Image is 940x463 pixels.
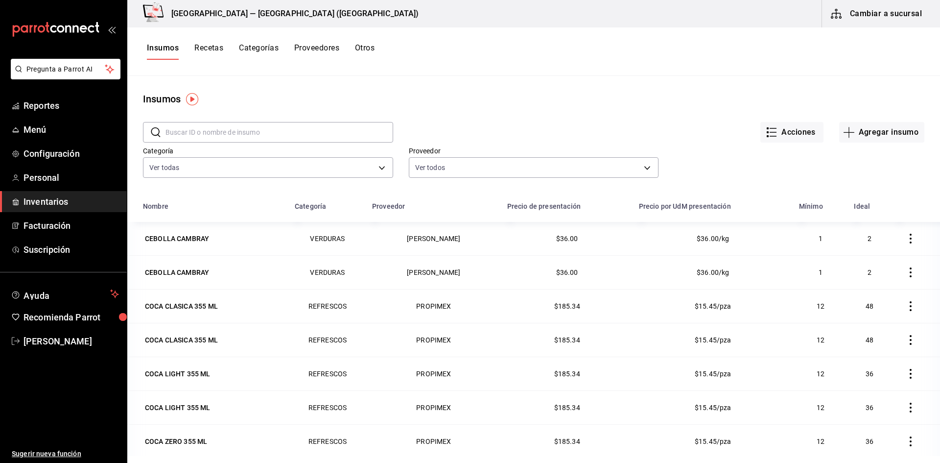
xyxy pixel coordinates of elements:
[145,437,207,446] div: COCA ZERO 355 ML
[554,404,580,412] span: $185.34
[866,370,873,378] span: 36
[817,336,824,344] span: 12
[817,404,824,412] span: 12
[143,147,393,154] label: Categoría
[194,43,223,60] button: Recetas
[366,289,501,323] td: PROPIMEX
[23,311,119,324] span: Recomienda Parrot
[289,323,366,357] td: REFRESCOS
[145,403,211,413] div: COCA LIGHT 355 ML
[854,202,870,210] div: Ideal
[23,123,119,136] span: Menú
[695,370,731,378] span: $15.45/pza
[817,438,824,445] span: 12
[289,289,366,323] td: REFRESCOS
[149,163,179,172] span: Ver todas
[819,268,822,276] span: 1
[147,43,375,60] div: navigation tabs
[372,202,405,210] div: Proveedor
[868,268,871,276] span: 2
[23,99,119,112] span: Reportes
[366,390,501,424] td: PROPIMEX
[554,302,580,310] span: $185.34
[866,404,873,412] span: 36
[695,438,731,445] span: $15.45/pza
[239,43,279,60] button: Categorías
[409,147,659,154] label: Proveedor
[7,71,120,81] a: Pregunta a Parrot AI
[817,302,824,310] span: 12
[145,335,218,345] div: COCA CLASICA 355 ML
[145,268,209,277] div: CEBOLLA CAMBRAY
[554,438,580,445] span: $185.34
[366,323,501,357] td: PROPIMEX
[697,268,729,276] span: $36.00/kg
[145,234,209,244] div: CEBOLLA CAMBRAY
[799,202,823,210] div: Mínimo
[366,424,501,458] td: PROPIMEX
[866,302,873,310] span: 48
[415,163,445,172] span: Ver todos
[294,43,339,60] button: Proveedores
[695,404,731,412] span: $15.45/pza
[23,243,119,256] span: Suscripción
[355,43,375,60] button: Otros
[145,369,211,379] div: COCA LIGHT 355 ML
[695,302,731,310] span: $15.45/pza
[23,171,119,184] span: Personal
[839,122,924,143] button: Agregar insumo
[556,235,578,243] span: $36.00
[295,202,326,210] div: Categoría
[289,357,366,390] td: REFRESCOS
[23,195,119,208] span: Inventarios
[866,336,873,344] span: 48
[186,93,198,105] img: Tooltip marker
[639,202,731,210] div: Precio por UdM presentación
[819,235,822,243] span: 1
[366,255,501,289] td: [PERSON_NAME]
[23,147,119,160] span: Configuración
[11,59,120,79] button: Pregunta a Parrot AI
[108,25,116,33] button: open_drawer_menu
[366,357,501,390] td: PROPIMEX
[26,64,105,74] span: Pregunta a Parrot AI
[695,336,731,344] span: $15.45/pza
[165,122,393,142] input: Buscar ID o nombre de insumo
[147,43,179,60] button: Insumos
[289,255,366,289] td: VERDURAS
[143,202,168,210] div: Nombre
[507,202,581,210] div: Precio de presentación
[23,288,106,300] span: Ayuda
[868,235,871,243] span: 2
[817,370,824,378] span: 12
[366,222,501,255] td: [PERSON_NAME]
[145,301,218,311] div: COCA CLASICA 355 ML
[143,92,181,106] div: Insumos
[554,370,580,378] span: $185.34
[164,8,419,20] h3: [GEOGRAPHIC_DATA] — [GEOGRAPHIC_DATA] ([GEOGRAPHIC_DATA])
[12,449,119,459] span: Sugerir nueva función
[289,424,366,458] td: REFRESCOS
[866,438,873,445] span: 36
[23,219,119,232] span: Facturación
[289,390,366,424] td: REFRESCOS
[697,235,729,243] span: $36.00/kg
[554,336,580,344] span: $185.34
[289,222,366,255] td: VERDURAS
[760,122,823,143] button: Acciones
[556,268,578,276] span: $36.00
[23,335,119,348] span: [PERSON_NAME]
